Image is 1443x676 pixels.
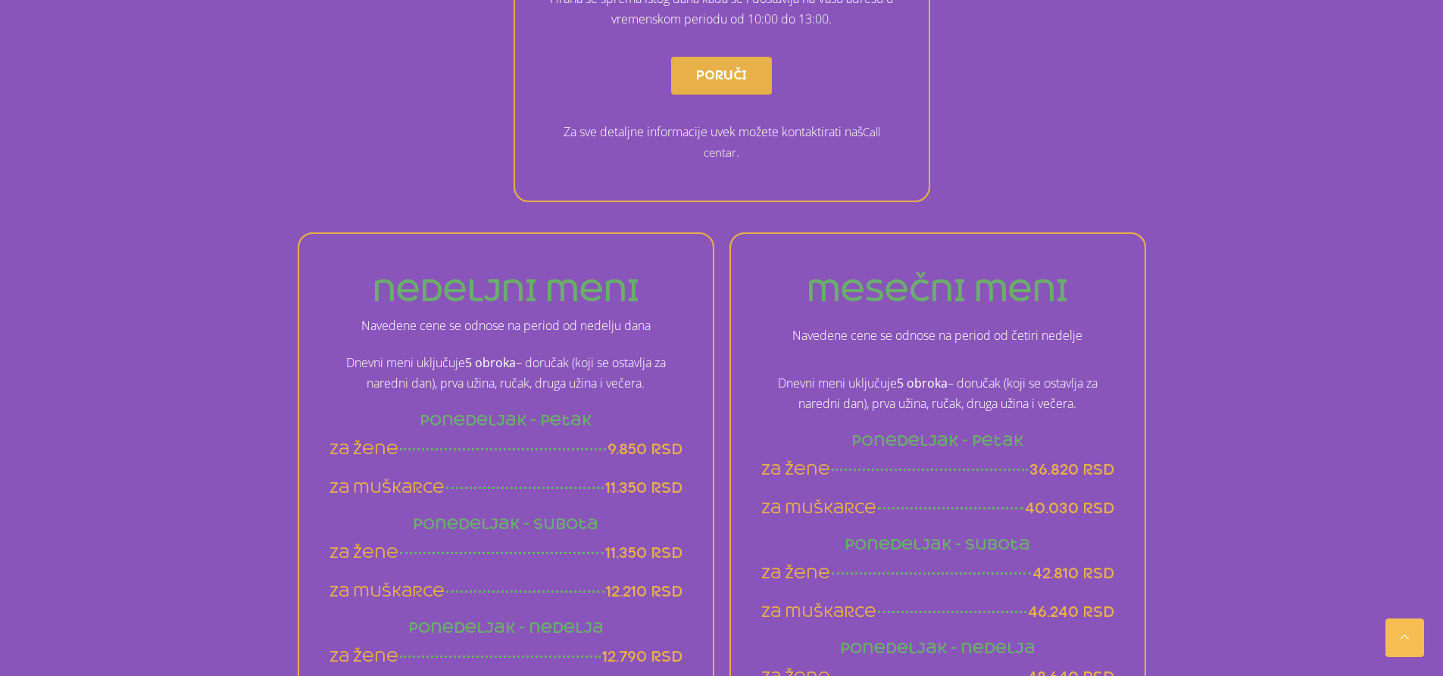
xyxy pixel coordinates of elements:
span: za muškarce [330,478,445,497]
p: Dnevni meni uključuje – doručak (koji se ostavlja za naredni dan), prva užina, ručak, druga užina... [330,353,682,394]
span: za žene [330,440,398,459]
h3: nedeljni meni [330,276,682,306]
h4: Ponedeljak - Subota [761,537,1114,552]
h3: mesečni meni [761,276,1114,306]
span: za žene [330,544,398,562]
a: Poruči [671,57,772,95]
span: za muškarce [330,582,445,601]
h4: Ponedeljak - Petak [761,434,1114,448]
span: za muškarce [761,499,876,518]
h4: Ponedeljak - nedelja [761,641,1114,656]
span: 12.790 rsd [602,647,682,666]
p: Za sve detaljne informacije uvek možete kontaktirati naš . [545,122,898,163]
span: 11.350 rsd [605,544,682,562]
h4: Ponedeljak - Petak [330,413,682,428]
strong: 5 obroka [897,375,948,391]
span: za žene [330,647,398,666]
div: Navedene cene se odnose na period od nedelju dana [330,318,682,333]
h4: Ponedeljak - Subota [330,517,682,531]
strong: 5 obroka [465,354,516,371]
span: 40.030 rsd [1025,499,1114,518]
span: 36.820 rsd [1029,460,1114,479]
span: 9.850 rsd [607,440,682,459]
span: za žene [761,564,830,583]
span: 12.210 rsd [606,582,682,601]
p: Navedene cene se odnose na period od četiri nedelje [761,326,1114,346]
span: Poruči [696,64,747,88]
h4: Ponedeljak - nedelja [330,621,682,635]
span: za muškarce [761,603,876,621]
p: Dnevni meni uključuje – doručak (koji se ostavlja za naredni dan), prva užina, ručak, druga užina... [761,373,1114,414]
span: 11.350 rsd [605,478,682,497]
span: 42.810 rsd [1032,564,1114,583]
span: 46.240 rsd [1028,603,1114,621]
span: za žene [761,460,830,479]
